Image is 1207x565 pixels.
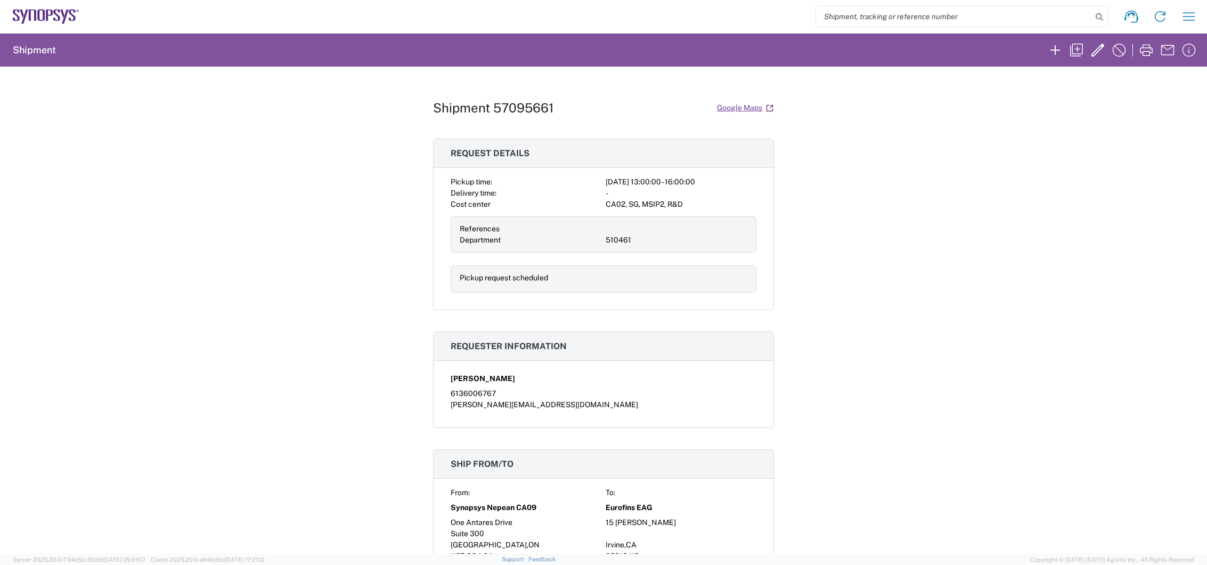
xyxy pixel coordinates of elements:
span: [DATE] 17:21:12 [225,556,265,563]
span: , [624,540,626,549]
span: Pickup time: [451,177,492,186]
span: US [629,552,639,560]
span: [GEOGRAPHIC_DATA] [451,540,527,549]
span: , [627,552,629,560]
input: Shipment, tracking or reference number [816,6,1092,27]
span: Server: 2025.20.0-734e5bc92d9 [13,556,146,563]
span: Cost center [451,200,491,208]
span: Synopsys Nepean CA09 [451,502,536,513]
span: 92618 [606,552,627,560]
div: 510461 [606,235,747,246]
a: Google Maps [716,99,774,117]
div: [DATE] 13:00:00 - 16:00:00 [606,176,756,188]
div: [PERSON_NAME][EMAIL_ADDRESS][DOMAIN_NAME] [451,399,756,410]
span: Eurofins EAG [606,502,653,513]
div: 15 [PERSON_NAME] [606,517,756,528]
span: [PERSON_NAME] [451,373,515,384]
span: , [482,552,483,560]
div: - [606,188,756,199]
span: References [460,224,500,233]
span: , [527,540,528,549]
span: Ship from/to [451,459,513,469]
div: Department [460,235,601,246]
span: [DATE] 09:51:07 [103,556,146,563]
span: To: [606,488,615,497]
span: Requester information [451,341,567,351]
span: From: [451,488,470,497]
span: Copyright © [DATE]-[DATE] Agistix Inc., All Rights Reserved [1030,555,1194,564]
span: CA [483,552,494,560]
div: CA02, SG, MSIP2, R&D [606,199,756,210]
span: Client: 2025.20.0-e640dba [151,556,265,563]
span: Request details [451,148,529,158]
span: ON [528,540,540,549]
span: CA [626,540,637,549]
div: 6136006767 [451,388,756,399]
h2: Shipment [13,44,56,57]
span: K2E 8C4 [451,552,482,560]
span: Delivery time: [451,189,496,197]
span: Pickup request scheduled [460,273,548,282]
a: Support [502,556,528,562]
span: Irvine [606,540,624,549]
div: One Antares Drive [451,517,601,528]
h1: Shipment 57095661 [433,100,554,116]
div: Suite 300 [451,528,601,539]
a: Feedback [528,556,556,562]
